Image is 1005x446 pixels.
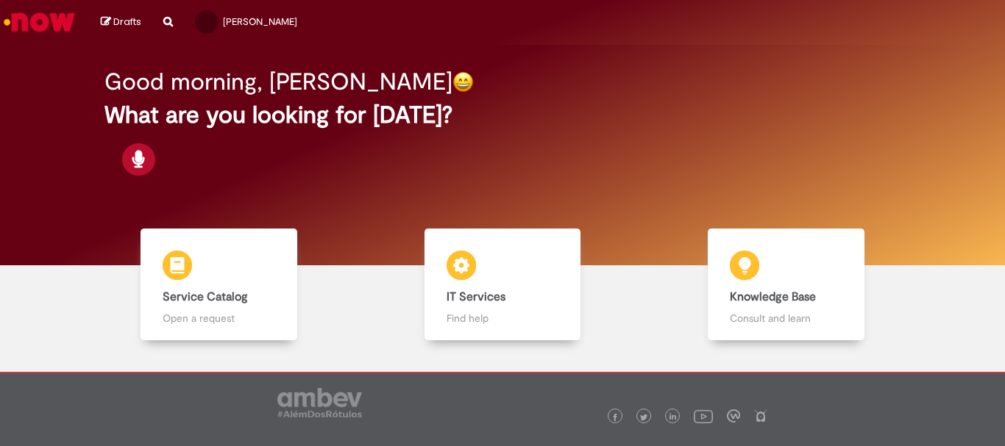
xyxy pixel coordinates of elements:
a: IT Services Find help [361,229,644,341]
b: Service Catalog [163,289,248,304]
b: Knowledge Base [730,289,816,304]
img: logo_footer_ambev_rotulo_gray.png [277,388,362,417]
img: logo_footer_youtube.png [694,406,713,425]
img: happy-face.png [452,71,474,93]
img: logo_footer_facebook.png [611,414,619,421]
img: ServiceNow [1,7,77,37]
img: logo_footer_linkedin.png [670,413,677,422]
a: Drafts [101,15,141,29]
img: logo_footer_workplace.png [727,409,740,422]
p: Find help [447,311,558,325]
a: Knowledge Base Consult and learn [644,229,928,341]
a: Service Catalog Open a request [77,229,361,341]
span: [PERSON_NAME] [223,15,297,28]
b: IT Services [447,289,505,304]
p: Consult and learn [730,311,842,325]
span: Drafts [113,15,141,29]
img: logo_footer_twitter.png [640,414,647,421]
h2: What are you looking for [DATE]? [104,102,901,128]
img: logo_footer_naosei.png [754,409,767,422]
p: Open a request [163,311,274,325]
h2: Good morning, [PERSON_NAME] [104,69,452,95]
